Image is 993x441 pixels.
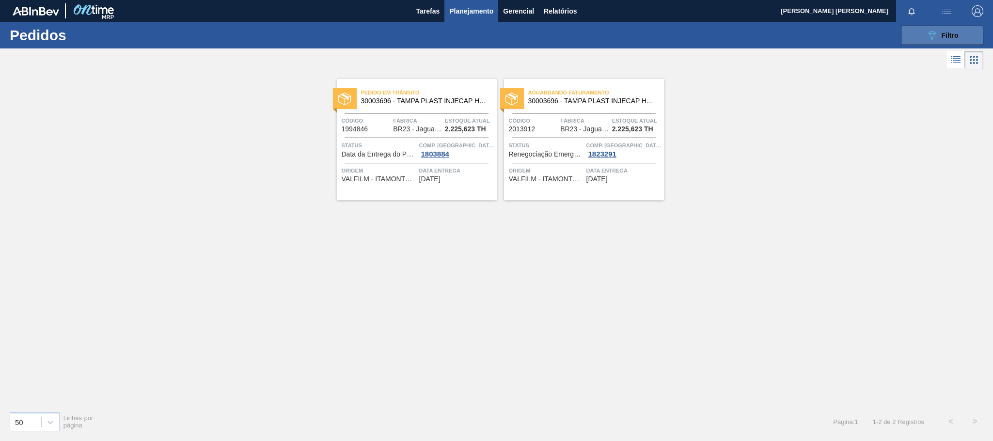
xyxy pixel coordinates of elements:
[419,141,494,158] a: Comp. [GEOGRAPHIC_DATA]1803884
[586,175,608,183] span: 08/09/2025
[445,126,486,133] span: 2.225,623 TH
[342,151,417,158] span: Data da Entrega do Pedido Antecipada
[586,166,662,175] span: Data entrega
[833,418,858,425] span: Página : 1
[612,116,662,126] span: Estoque atual
[497,79,664,200] a: statusAguardando Faturamento30003696 - TAMPA PLAST INJECAP H2OH LIMAO S/LINERCódigo2013912Fábrica...
[509,175,584,183] span: VALFILM - ITAMONTE (MG)
[612,126,653,133] span: 2.225,623 TH
[361,88,497,97] span: Pedido em Trânsito
[419,141,494,150] span: Comp. Carga
[13,7,59,16] img: TNhmsLtSVTkK8tSr43FrP2fwEKptu5GPRR3wAAAABJRU5ErkJggg==
[560,116,610,126] span: Fábrica
[419,150,451,158] div: 1803884
[528,88,664,97] span: Aguardando Faturamento
[509,166,584,175] span: Origem
[419,175,441,183] span: 28/08/2025
[393,126,441,133] span: BR23 - Jaguariúna
[509,126,536,133] span: 2013912
[972,5,983,17] img: Logout
[342,126,368,133] span: 1994846
[503,5,534,17] span: Gerencial
[15,418,23,426] div: 50
[965,51,983,69] div: Visão em Cards
[963,409,987,434] button: >
[509,116,558,126] span: Código
[342,175,417,183] span: VALFILM - ITAMONTE (MG)
[896,4,927,18] button: Notificações
[941,5,952,17] img: userActions
[416,5,440,17] span: Tarefas
[393,116,442,126] span: Fábrica
[342,141,417,150] span: Status
[342,166,417,175] span: Origem
[330,79,497,200] a: statusPedido em Trânsito30003696 - TAMPA PLAST INJECAP H2OH LIMAO S/LINERCódigo1994846FábricaBR23...
[361,97,489,105] span: 30003696 - TAMPA PLAST INJECAP H2OH LIMAO S/LINER
[901,26,983,45] button: Filtro
[528,97,656,105] span: 30003696 - TAMPA PLAST INJECAP H2OH LIMAO S/LINER
[338,93,351,105] img: status
[942,31,959,39] span: Filtro
[509,151,584,158] span: Renegociação Emergencial de Pedido Aceita
[63,414,94,429] span: Linhas por página
[586,150,618,158] div: 1823291
[544,5,577,17] span: Relatórios
[586,141,662,158] a: Comp. [GEOGRAPHIC_DATA]1823291
[342,116,391,126] span: Código
[509,141,584,150] span: Status
[10,30,156,41] h1: Pedidos
[445,116,494,126] span: Estoque atual
[505,93,518,105] img: status
[560,126,609,133] span: BR23 - Jaguariúna
[449,5,493,17] span: Planejamento
[873,418,924,425] span: 1 - 2 de 2 Registros
[419,166,494,175] span: Data entrega
[939,409,963,434] button: <
[947,51,965,69] div: Visão em Lista
[586,141,662,150] span: Comp. Carga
